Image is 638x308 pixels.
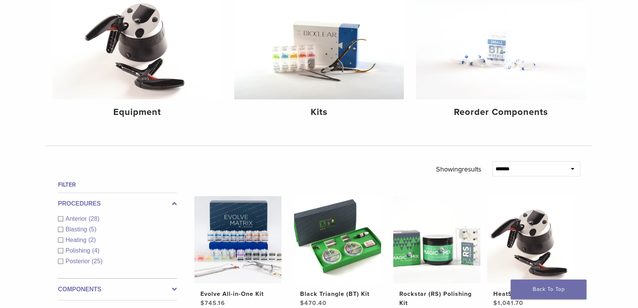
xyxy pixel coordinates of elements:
a: Back To Top [511,280,586,299]
h4: Filter [58,180,177,189]
bdi: 470.40 [300,299,327,307]
span: (2) [88,237,96,243]
span: Blasting [66,226,89,233]
span: Posterior [66,258,92,264]
span: Anterior [66,215,89,222]
h4: Reorder Components [422,105,580,119]
h2: HeatSync Kit [493,289,568,299]
span: (4) [92,247,100,254]
h2: Black Triangle (BT) Kit [300,289,375,299]
label: Components [58,285,177,294]
img: Evolve All-in-One Kit [194,196,281,283]
bdi: 745.16 [200,299,225,307]
h2: Rockstar (RS) Polishing Kit [399,289,474,308]
img: Rockstar (RS) Polishing Kit [393,196,480,283]
span: (5) [89,226,97,233]
img: HeatSync Kit [487,196,574,283]
span: $ [493,299,497,307]
span: (28) [89,215,99,222]
a: Black Triangle (BT) KitBlack Triangle (BT) Kit $470.40 [294,196,382,308]
img: Black Triangle (BT) Kit [294,196,381,283]
p: Showing results [436,161,481,177]
span: $ [300,299,304,307]
span: $ [200,299,205,307]
bdi: 1,041.70 [493,299,523,307]
label: Procedures [58,199,177,208]
span: (25) [92,258,102,264]
h4: Kits [240,105,398,119]
h2: Evolve All-in-One Kit [200,289,275,299]
span: Heating [66,237,88,243]
span: Polishing [66,247,92,254]
a: Evolve All-in-One KitEvolve All-in-One Kit $745.16 [194,196,282,308]
a: HeatSync KitHeatSync Kit $1,041.70 [487,196,575,308]
h4: Equipment [58,105,216,119]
